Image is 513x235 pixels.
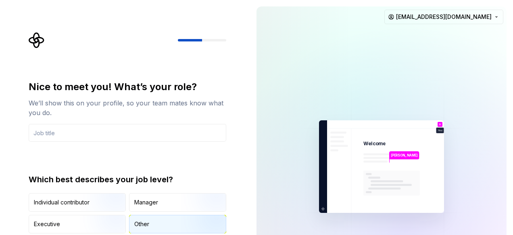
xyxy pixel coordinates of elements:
[29,98,226,117] div: We’ll show this on your profile, so your team mates know what you do.
[438,129,442,132] p: You
[29,80,226,93] div: Nice to meet you! What’s your role?
[384,10,503,24] button: [EMAIL_ADDRESS][DOMAIN_NAME]
[134,198,158,206] div: Manager
[363,140,386,147] p: Welcome
[134,220,149,228] div: Other
[396,13,492,21] span: [EMAIL_ADDRESS][DOMAIN_NAME]
[391,153,418,158] p: [PERSON_NAME]
[34,198,90,206] div: Individual contributor
[29,174,226,185] div: Which best describes your job level?
[29,32,45,48] svg: Supernova Logo
[29,124,226,142] input: Job title
[439,123,441,126] p: D
[34,220,60,228] div: Executive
